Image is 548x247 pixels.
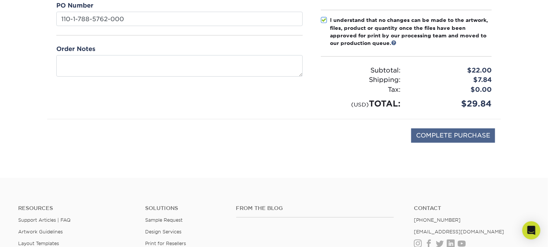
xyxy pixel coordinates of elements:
[315,75,406,85] div: Shipping:
[2,224,64,244] iframe: Google Customer Reviews
[406,66,497,76] div: $22.00
[145,229,181,235] a: Design Services
[406,85,497,95] div: $0.00
[53,128,91,151] img: DigiCert Secured Site Seal
[406,75,497,85] div: $7.84
[56,1,93,10] label: PO Number
[522,221,540,239] div: Open Intercom Messenger
[414,217,461,223] a: [PHONE_NUMBER]
[315,97,406,110] div: TOTAL:
[315,66,406,76] div: Subtotal:
[406,97,497,110] div: $29.84
[145,241,186,246] a: Print for Resellers
[145,205,224,211] h4: Solutions
[56,45,95,54] label: Order Notes
[411,128,495,143] input: COMPLETE PURCHASE
[18,217,71,223] a: Support Articles | FAQ
[315,85,406,95] div: Tax:
[351,101,369,108] small: (USD)
[414,229,505,235] a: [EMAIL_ADDRESS][DOMAIN_NAME]
[145,217,183,223] a: Sample Request
[414,205,530,211] a: Contact
[236,205,394,211] h4: From the Blog
[330,16,492,47] div: I understand that no changes can be made to the artwork, files, product or quantity once the file...
[18,205,134,211] h4: Resources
